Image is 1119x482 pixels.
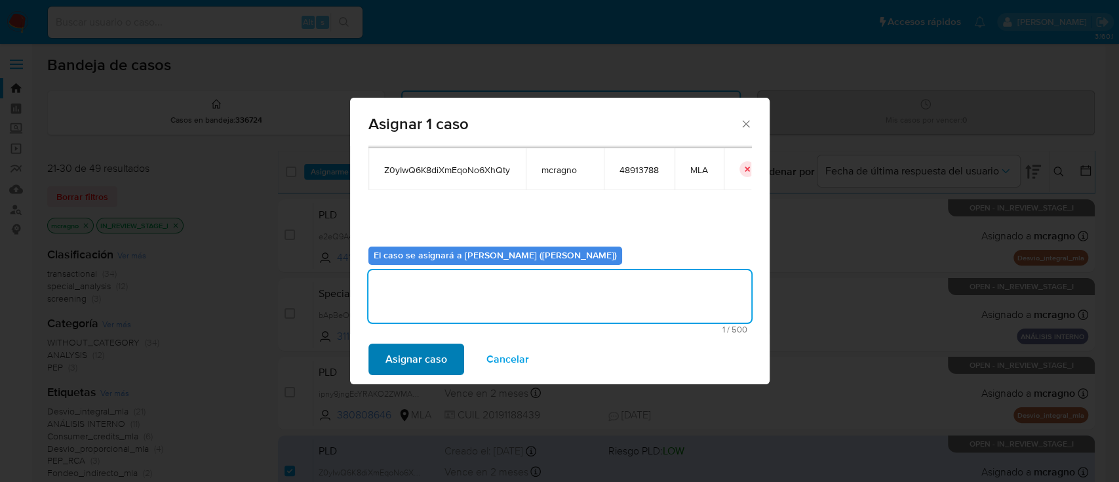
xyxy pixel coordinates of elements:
[384,164,510,176] span: Z0yIwQ6K8diXmEqoNo6XhQty
[619,164,659,176] span: 48913788
[690,164,708,176] span: MLA
[372,325,747,334] span: Máximo 500 caracteres
[385,345,447,374] span: Asignar caso
[368,344,464,375] button: Asignar caso
[486,345,529,374] span: Cancelar
[739,117,751,129] button: Cerrar ventana
[739,161,755,177] button: icon-button
[350,98,770,384] div: assign-modal
[469,344,546,375] button: Cancelar
[541,164,588,176] span: mcragno
[374,249,617,262] b: El caso se asignará a [PERSON_NAME] ([PERSON_NAME])
[368,116,740,132] span: Asignar 1 caso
